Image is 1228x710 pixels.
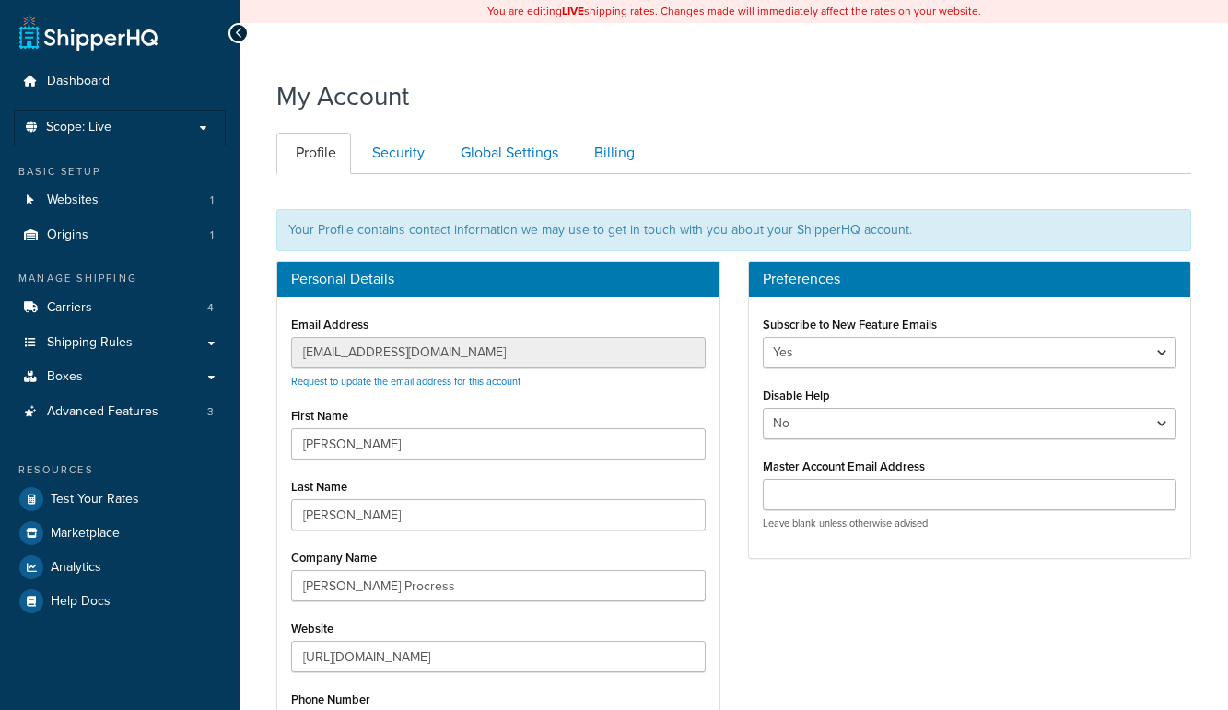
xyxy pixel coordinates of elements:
[51,492,139,507] span: Test Your Rates
[291,551,377,565] label: Company Name
[291,271,706,287] h3: Personal Details
[353,133,439,174] a: Security
[47,369,83,385] span: Boxes
[207,300,214,316] span: 4
[276,209,1191,251] div: Your Profile contains contact information we may use to get in touch with you about your ShipperH...
[575,133,649,174] a: Billing
[763,389,830,402] label: Disable Help
[14,395,226,429] a: Advanced Features 3
[14,517,226,550] a: Marketplace
[14,360,226,394] a: Boxes
[14,483,226,516] a: Test Your Rates
[14,395,226,429] li: Advanced Features
[291,693,370,706] label: Phone Number
[291,374,520,389] a: Request to update the email address for this account
[441,133,573,174] a: Global Settings
[14,326,226,360] a: Shipping Rules
[14,164,226,180] div: Basic Setup
[14,585,226,618] a: Help Docs
[47,404,158,420] span: Advanced Features
[14,218,226,252] a: Origins 1
[291,409,348,423] label: First Name
[51,594,111,610] span: Help Docs
[14,218,226,252] li: Origins
[210,192,214,208] span: 1
[14,271,226,286] div: Manage Shipping
[14,183,226,217] li: Websites
[291,480,347,494] label: Last Name
[763,517,1177,530] p: Leave blank unless otherwise advised
[46,120,111,135] span: Scope: Live
[562,3,584,19] b: LIVE
[210,227,214,243] span: 1
[276,78,409,114] h1: My Account
[763,318,937,332] label: Subscribe to New Feature Emails
[763,460,925,473] label: Master Account Email Address
[47,74,110,89] span: Dashboard
[763,271,1177,287] h3: Preferences
[14,462,226,478] div: Resources
[276,133,351,174] a: Profile
[47,300,92,316] span: Carriers
[51,560,101,576] span: Analytics
[47,335,133,351] span: Shipping Rules
[19,14,158,51] a: ShipperHQ Home
[14,551,226,584] a: Analytics
[207,404,214,420] span: 3
[14,291,226,325] a: Carriers 4
[14,64,226,99] a: Dashboard
[291,622,333,635] label: Website
[51,526,120,541] span: Marketplace
[14,183,226,217] a: Websites 1
[291,318,368,332] label: Email Address
[47,227,88,243] span: Origins
[47,192,99,208] span: Websites
[14,291,226,325] li: Carriers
